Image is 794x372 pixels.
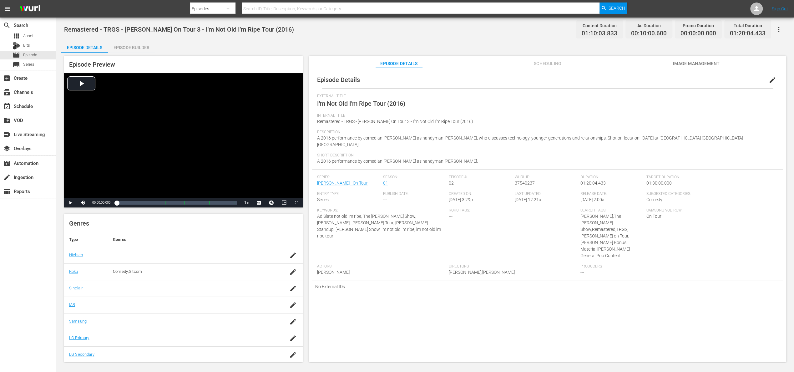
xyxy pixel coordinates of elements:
span: [PERSON_NAME],[PERSON_NAME] [449,270,515,275]
span: I'm Not Old I'm Ripe Tour (2016) [317,100,405,107]
span: Reports [3,188,11,195]
span: [PERSON_NAME],The [PERSON_NAME] Show,Remastered,TRGS,[PERSON_NAME] on Tour,[PERSON_NAME] Bonus Ma... [580,214,630,258]
span: --- [580,270,584,275]
button: Jump To Time [265,198,278,207]
a: 01 [383,181,388,186]
span: Remastered - TRGS - [PERSON_NAME] On Tour 3 - I'm Not Old I'm Ripe Tour (2016) [317,119,473,124]
span: Series: [317,175,380,180]
span: [DATE] 2:00a [580,197,604,202]
button: Episode Builder [108,40,155,53]
div: Episode Details [61,40,108,55]
span: Ad Slate not old im ripe, The [PERSON_NAME] Show, [PERSON_NAME], [PERSON_NAME] Tour, [PERSON_NAME... [317,214,441,238]
button: Picture-in-Picture [278,198,290,207]
span: Created On: [449,191,511,196]
span: 00:10:00.600 [631,30,667,37]
button: Play [64,198,77,207]
div: Video Player [64,73,303,207]
span: Episode [23,52,37,58]
a: Sign Out [772,6,788,11]
span: 37540237 [514,181,534,186]
span: Asset [23,33,33,39]
span: menu [4,5,11,13]
span: Duration: [580,175,643,180]
span: Wurl ID: [514,175,577,180]
span: A 2016 performance by comedian [PERSON_NAME] as handyman [PERSON_NAME]. [317,159,478,164]
span: Create [3,74,11,82]
span: edit [769,76,776,84]
a: LG Primary [69,335,89,340]
div: Bits [13,42,20,49]
span: 00:00:00.000 [92,201,110,204]
span: Season: [383,175,445,180]
span: 01:20:04.433 [580,181,606,186]
span: Episode Details [317,76,360,84]
span: 00:00:00.000 [680,30,716,37]
span: Series [13,61,20,69]
div: Progress Bar [117,201,237,205]
span: Ingestion [3,174,11,181]
span: Comedy [646,197,662,202]
div: Ad Duration [631,21,667,30]
span: Schedule [3,103,11,110]
span: Series [23,61,34,68]
button: Mute [77,198,89,207]
span: [DATE] 3:29p [449,197,473,202]
img: ans4CAIJ8jUAAAAAAAAAAAAAAAAAAAAAAAAgQb4GAAAAAAAAAAAAAAAAAAAAAAAAJMjXAAAAAAAAAAAAAAAAAAAAAAAAgAT5G... [15,2,45,16]
span: 01:10:03.833 [582,30,617,37]
span: VOD [3,117,11,124]
span: Suggested Categories: [646,191,775,196]
span: Search [609,3,625,14]
span: Remastered - TRGS - [PERSON_NAME] On Tour 3 - I'm Not Old I'm Ripe Tour (2016) [64,26,294,33]
span: Roku Tags: [449,208,577,213]
div: Episode Builder [108,40,155,55]
a: Samsung [69,319,87,324]
span: Genres [69,220,89,227]
span: Release Date: [580,191,643,196]
a: Roku [69,269,78,274]
span: --- [383,197,387,202]
span: Producers [580,264,709,269]
button: edit [765,73,780,88]
span: Overlays [3,145,11,152]
span: Channels [3,89,11,96]
div: No External IDs [312,281,783,292]
span: Samsung VOD Row: [646,208,709,213]
span: Episode [13,51,20,59]
span: Short Description [317,153,775,158]
th: Type [64,232,108,247]
span: Last Updated: [514,191,577,196]
span: Target Duration: [646,175,775,180]
span: 02 [449,181,454,186]
span: Scheduling [524,60,571,68]
span: --- [449,214,453,219]
span: Series [317,197,329,202]
span: Automation [3,160,11,167]
button: Captions [253,198,265,207]
span: [PERSON_NAME] [317,270,350,275]
span: Directors [449,264,577,269]
div: Total Duration [730,21,766,30]
span: Episode Details [376,60,422,68]
span: 01:20:04.433 [730,30,766,37]
span: Publish Date: [383,191,445,196]
span: Search [3,22,11,29]
span: External Title [317,94,775,99]
th: Genres [108,232,277,247]
button: Fullscreen [290,198,303,207]
span: Image Management [673,60,720,68]
button: Playback Rate [240,198,253,207]
span: Asset [13,32,20,40]
span: Live Streaming [3,131,11,138]
a: LG Secondary [69,352,94,357]
span: A 2016 performance by comedian [PERSON_NAME] as handyman [PERSON_NAME], who discusses technology,... [317,135,743,147]
span: Bits [23,42,30,48]
a: [PERSON_NAME] - On Tour [317,181,368,186]
div: Content Duration [582,21,617,30]
span: Internal Title [317,113,775,118]
span: Entry Type: [317,191,380,196]
a: IAB [69,302,75,307]
span: [DATE] 12:21a [514,197,541,202]
span: Keywords: [317,208,446,213]
span: Search Tags: [580,208,643,213]
span: Description [317,130,775,135]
